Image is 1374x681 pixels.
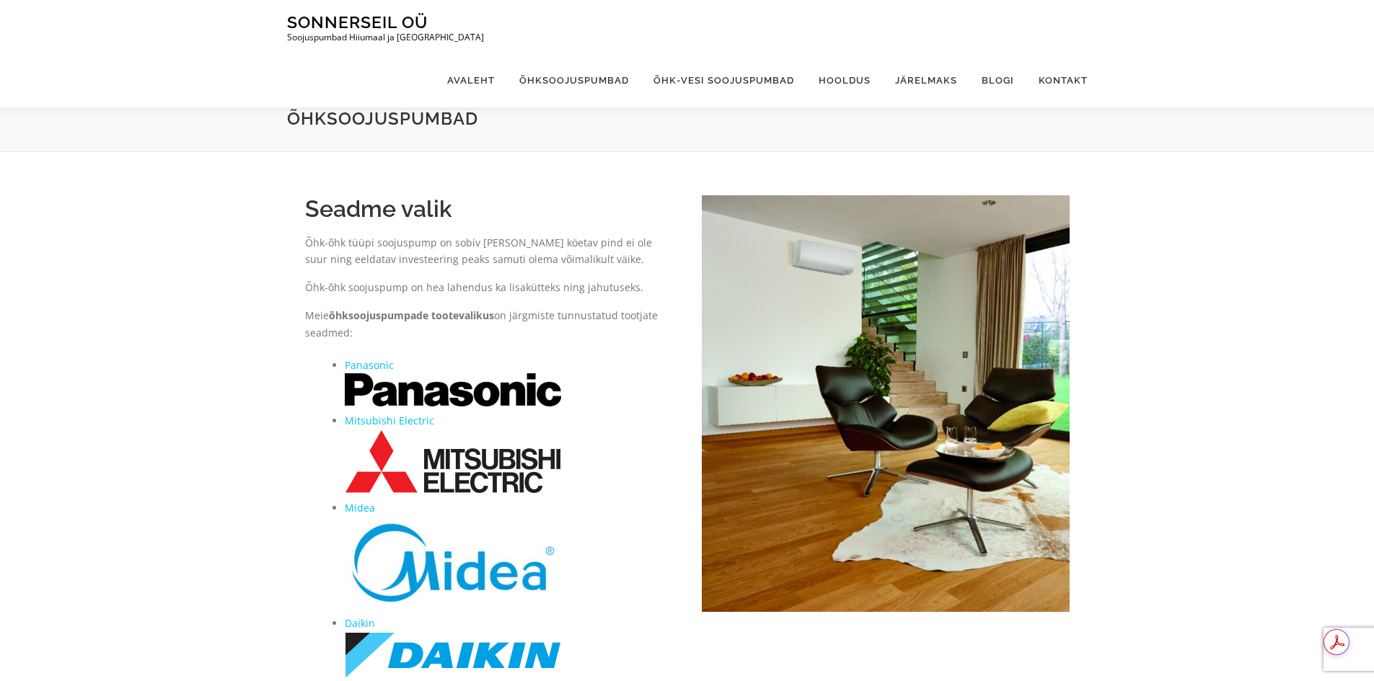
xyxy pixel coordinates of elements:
[702,195,1070,612] img: FTXTM-M_02_001_Ip
[305,279,673,296] p: Õhk-õhk soojuspump on hea lahendus ka lisakütteks ning jahutuseks.
[305,234,673,269] p: Õhk-õhk tüüpi soojuspump on sobiv [PERSON_NAME] köetav pind ei ole suur ning eeldatav investeerin...
[507,53,641,107] a: Õhksoojuspumbad
[287,12,428,32] a: Sonnerseil OÜ
[345,501,375,515] a: Midea
[305,307,673,342] p: Meie on järgmiste tunnustatud tootjate seadmed:
[641,53,806,107] a: Õhk-vesi soojuspumbad
[345,616,375,630] a: Daikin
[287,107,1088,130] h1: Õhksoojuspumbad
[329,308,494,322] strong: õhksoojuspumpade tootevalikus
[1026,53,1088,107] a: Kontakt
[287,32,484,43] p: Soojuspumbad Hiiumaal ja [GEOGRAPHIC_DATA]
[345,414,434,427] a: Mitsubishi Electric
[969,53,1026,107] a: Blogi
[435,53,507,107] a: Avaleht
[883,53,969,107] a: Järelmaks
[806,53,883,107] a: Hooldus
[305,195,673,223] h2: Seadme valik
[345,358,394,372] a: Panasonic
